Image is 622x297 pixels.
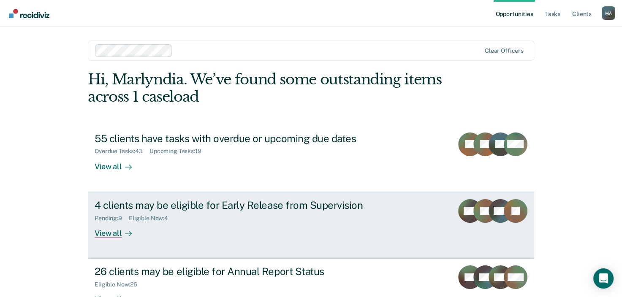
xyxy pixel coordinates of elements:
[95,265,391,278] div: 26 clients may be eligible for Annual Report Status
[88,126,534,192] a: 55 clients have tasks with overdue or upcoming due datesOverdue Tasks:43Upcoming Tasks:19View all
[9,9,49,18] img: Recidiviz
[602,6,615,20] div: M A
[602,6,615,20] button: Profile dropdown button
[88,192,534,259] a: 4 clients may be eligible for Early Release from SupervisionPending:9Eligible Now:4View all
[95,148,149,155] div: Overdue Tasks : 43
[88,71,445,105] div: Hi, Marlyndia. We’ve found some outstanding items across 1 caseload
[95,221,142,238] div: View all
[149,148,208,155] div: Upcoming Tasks : 19
[95,215,129,222] div: Pending : 9
[95,155,142,171] div: View all
[593,268,614,289] div: Open Intercom Messenger
[95,132,391,145] div: 55 clients have tasks with overdue or upcoming due dates
[485,47,524,54] div: Clear officers
[95,281,144,288] div: Eligible Now : 26
[95,199,391,211] div: 4 clients may be eligible for Early Release from Supervision
[129,215,175,222] div: Eligible Now : 4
